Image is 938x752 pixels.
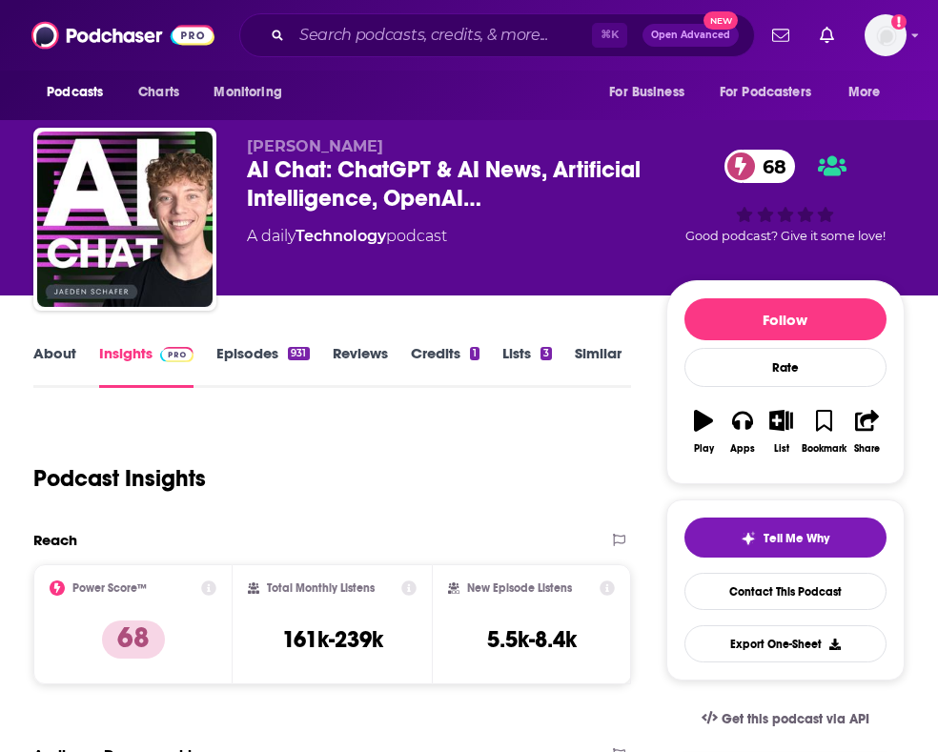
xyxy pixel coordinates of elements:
[282,625,383,654] h3: 161k-239k
[540,347,552,360] div: 3
[247,137,383,155] span: [PERSON_NAME]
[741,531,756,546] img: tell me why sparkle
[865,14,907,56] span: Logged in as Isabellaoidem
[724,397,763,466] button: Apps
[744,150,796,183] span: 68
[891,14,907,30] svg: Add a profile image
[99,344,194,388] a: InsightsPodchaser Pro
[33,531,77,549] h2: Reach
[684,518,887,558] button: tell me why sparkleTell Me Why
[33,74,128,111] button: open menu
[801,397,847,466] button: Bookmark
[684,298,887,340] button: Follow
[216,344,309,388] a: Episodes931
[470,347,479,360] div: 1
[684,573,887,610] a: Contact This Podcast
[487,625,577,654] h3: 5.5k-8.4k
[47,79,103,106] span: Podcasts
[686,696,885,742] a: Get this podcast via API
[802,443,846,455] div: Bookmark
[762,397,801,466] button: List
[865,14,907,56] button: Show profile menu
[848,79,881,106] span: More
[138,79,179,106] span: Charts
[865,14,907,56] img: User Profile
[31,17,214,53] img: Podchaser - Follow, Share and Rate Podcasts
[774,443,789,455] div: List
[267,581,375,595] h2: Total Monthly Listens
[703,11,738,30] span: New
[684,397,724,466] button: Play
[609,79,684,106] span: For Business
[730,443,755,455] div: Apps
[812,19,842,51] a: Show notifications dropdown
[592,23,627,48] span: ⌘ K
[126,74,191,111] a: Charts
[296,227,386,245] a: Technology
[720,79,811,106] span: For Podcasters
[764,531,829,546] span: Tell Me Why
[33,344,76,388] a: About
[239,13,755,57] div: Search podcasts, credits, & more...
[651,30,730,40] span: Open Advanced
[33,464,206,493] h1: Podcast Insights
[685,229,886,243] span: Good podcast? Give it some love!
[642,24,739,47] button: Open AdvancedNew
[596,74,708,111] button: open menu
[214,79,281,106] span: Monitoring
[666,137,905,255] div: 68Good podcast? Give it some love!
[722,711,869,727] span: Get this podcast via API
[37,132,213,307] img: AI Chat: ChatGPT & AI News, Artificial Intelligence, OpenAI, Machine Learning
[694,443,714,455] div: Play
[724,150,796,183] a: 68
[575,344,622,388] a: Similar
[684,625,887,662] button: Export One-Sheet
[765,19,797,51] a: Show notifications dropdown
[160,347,194,362] img: Podchaser Pro
[847,397,887,466] button: Share
[292,20,592,51] input: Search podcasts, credits, & more...
[707,74,839,111] button: open menu
[835,74,905,111] button: open menu
[288,347,309,360] div: 931
[502,344,552,388] a: Lists3
[200,74,306,111] button: open menu
[72,581,147,595] h2: Power Score™
[247,225,447,248] div: A daily podcast
[411,344,479,388] a: Credits1
[102,620,165,659] p: 68
[467,581,572,595] h2: New Episode Listens
[854,443,880,455] div: Share
[333,344,388,388] a: Reviews
[684,348,887,387] div: Rate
